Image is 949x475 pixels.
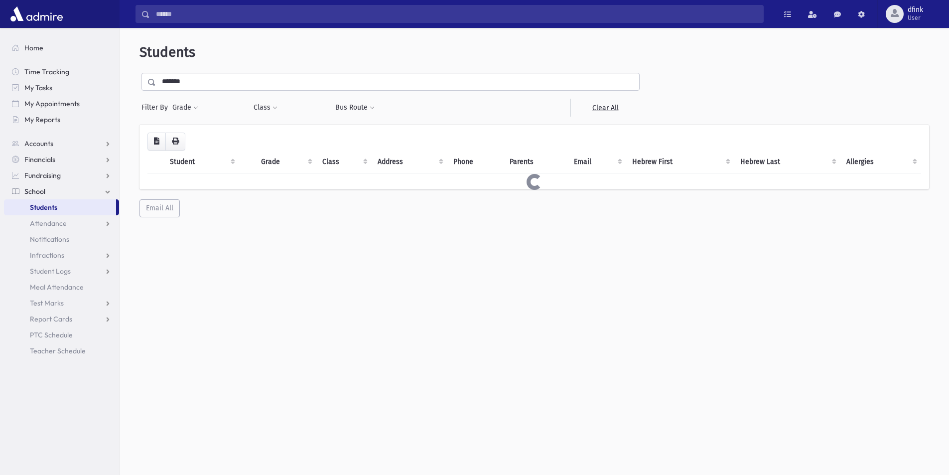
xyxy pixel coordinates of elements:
[4,327,119,343] a: PTC Schedule
[8,4,65,24] img: AdmirePro
[4,295,119,311] a: Test Marks
[568,151,626,173] th: Email
[4,263,119,279] a: Student Logs
[4,112,119,128] a: My Reports
[30,299,64,308] span: Test Marks
[139,44,195,60] span: Students
[4,40,119,56] a: Home
[253,99,278,117] button: Class
[4,231,119,247] a: Notifications
[4,152,119,167] a: Financials
[30,346,86,355] span: Teacher Schedule
[4,136,119,152] a: Accounts
[840,151,921,173] th: Allergies
[4,96,119,112] a: My Appointments
[24,99,80,108] span: My Appointments
[30,235,69,244] span: Notifications
[4,247,119,263] a: Infractions
[30,203,57,212] span: Students
[908,6,923,14] span: dfink
[626,151,734,173] th: Hebrew First
[734,151,841,173] th: Hebrew Last
[316,151,372,173] th: Class
[164,151,239,173] th: Student
[4,183,119,199] a: School
[4,80,119,96] a: My Tasks
[141,102,172,113] span: Filter By
[147,133,166,151] button: CSV
[4,199,116,215] a: Students
[30,267,71,276] span: Student Logs
[4,215,119,231] a: Attendance
[335,99,375,117] button: Bus Route
[4,343,119,359] a: Teacher Schedule
[24,187,45,196] span: School
[24,83,52,92] span: My Tasks
[504,151,568,173] th: Parents
[4,279,119,295] a: Meal Attendance
[139,199,180,217] button: Email All
[30,283,84,292] span: Meal Attendance
[30,315,72,323] span: Report Cards
[24,171,61,180] span: Fundraising
[4,167,119,183] a: Fundraising
[447,151,504,173] th: Phone
[30,330,73,339] span: PTC Schedule
[24,139,53,148] span: Accounts
[30,251,64,260] span: Infractions
[150,5,763,23] input: Search
[24,43,43,52] span: Home
[24,155,55,164] span: Financials
[908,14,923,22] span: User
[570,99,640,117] a: Clear All
[4,311,119,327] a: Report Cards
[372,151,447,173] th: Address
[24,115,60,124] span: My Reports
[4,64,119,80] a: Time Tracking
[255,151,316,173] th: Grade
[24,67,69,76] span: Time Tracking
[172,99,199,117] button: Grade
[30,219,67,228] span: Attendance
[165,133,185,151] button: Print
